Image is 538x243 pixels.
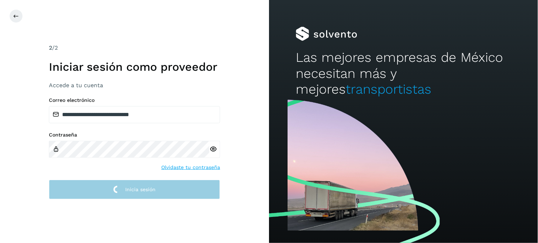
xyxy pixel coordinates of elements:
[49,82,220,89] h3: Accede a tu cuenta
[296,50,511,97] h2: Las mejores empresas de México necesitan más y mejores
[49,97,220,103] label: Correo electrónico
[49,132,220,138] label: Contraseña
[161,164,220,171] a: Olvidaste tu contraseña
[125,187,156,192] span: Inicia sesión
[49,44,52,51] span: 2
[49,180,220,199] button: Inicia sesión
[49,60,220,74] h1: Iniciar sesión como proveedor
[49,44,220,52] div: /2
[346,81,431,97] span: transportistas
